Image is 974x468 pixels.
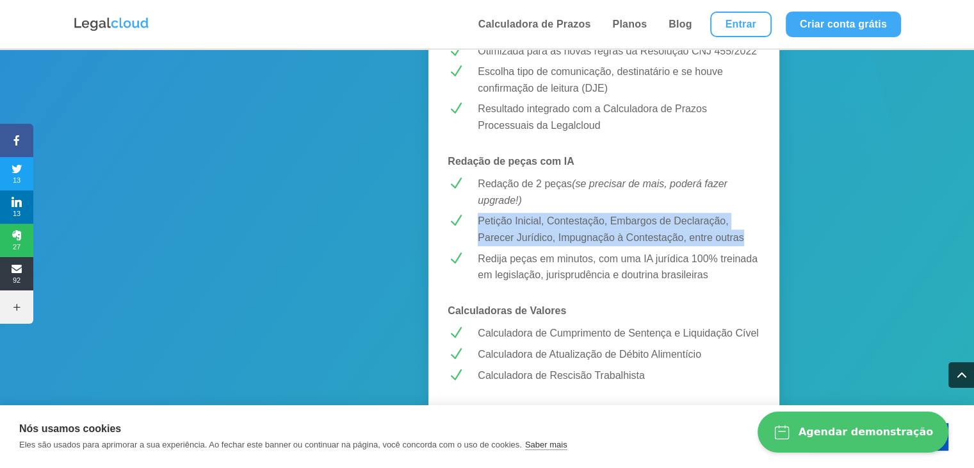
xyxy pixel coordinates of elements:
[478,367,760,384] p: Calculadora de Rescisão Trabalhista
[19,423,121,434] strong: Nós usamos cookies
[478,325,760,342] p: Calculadora de Cumprimento de Sentença e Liquidação Cível
[478,251,760,283] p: Redija peças em minutos, com uma IA jurídica 100% treinada em legislação, jurisprudência e doutri...
[478,346,760,363] p: Calculadora de Atualização de Débito Alimentício
[478,63,760,96] p: Escolha tipo de comunicação, destinatário e se houve confirmação de leitura (DJE)
[448,346,464,362] span: N
[448,325,464,341] span: N
[786,12,901,37] a: Criar conta grátis
[710,12,772,37] a: Entrar
[448,43,464,59] span: N
[448,367,464,383] span: N
[448,251,464,267] span: N
[478,101,760,133] div: Resultado integrado com a Calculadora de Prazos Processuais da Legalcloud
[448,213,464,229] span: N
[478,176,760,208] p: Redação de 2 peças
[19,440,522,449] p: Eles são usados para aprimorar a sua experiência. Ao fechar este banner ou continuar na página, v...
[478,213,760,246] p: Petição Inicial, Contestação, Embargos de Declaração, Parecer Jurídico, Impugnação à Contestação,...
[448,176,464,192] span: N
[448,63,464,79] span: N
[73,16,150,33] img: Logo da Legalcloud
[525,440,567,450] a: Saber mais
[448,156,574,167] strong: Redação de peças com IA
[448,305,566,316] strong: Calculadoras de Valores
[478,178,727,206] em: (se precisar de mais, poderá fazer upgrade!)
[478,43,760,60] p: Otimizada para as novas regras da Resolução CNJ 455/2022
[448,101,464,117] span: N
